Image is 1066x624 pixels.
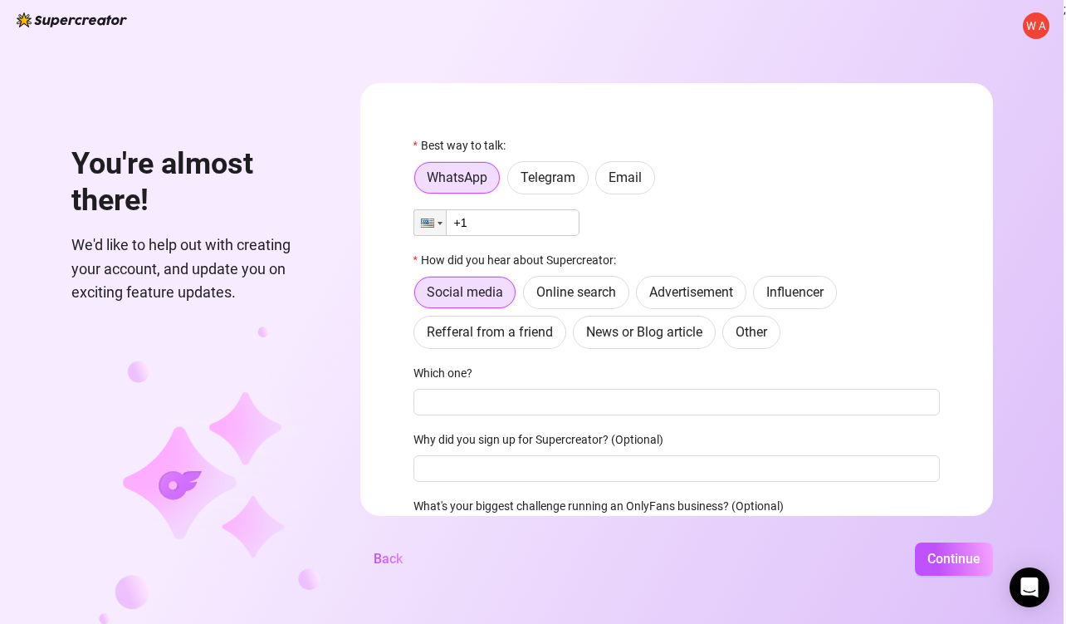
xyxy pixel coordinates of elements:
[360,543,416,576] button: Back
[427,324,553,340] span: Refferal from a friend
[413,251,627,269] label: How did you hear about Supercreator:
[374,551,403,567] span: Back
[413,455,940,482] input: Why did you sign up for Supercreator? (Optional)
[927,551,980,567] span: Continue
[1010,567,1049,607] div: Open Intercom Messenger
[586,324,702,340] span: News or Blog article
[649,284,733,300] span: Advertisement
[413,209,579,236] input: 1 (702) 123-4567
[521,170,575,185] span: Telegram
[915,543,993,576] button: Continue
[536,284,616,300] span: Online search
[413,364,483,382] label: Which one?
[71,146,320,219] h1: You're almost there!
[427,284,503,300] span: Social media
[766,284,824,300] span: Influencer
[71,233,320,304] span: We'd like to help out with creating your account, and update you on exciting feature updates.
[413,430,674,449] label: Why did you sign up for Supercreator? (Optional)
[414,210,446,235] div: United States: + 1
[609,170,642,185] span: Email
[736,324,767,340] span: Other
[413,389,940,415] input: Which one?
[427,170,487,185] span: WhatsApp
[413,497,795,515] label: What's your biggest challenge running an OnlyFans business? (Optional)
[1026,17,1045,34] span: W A
[413,136,516,155] label: Best way to talk:
[17,12,127,27] img: logo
